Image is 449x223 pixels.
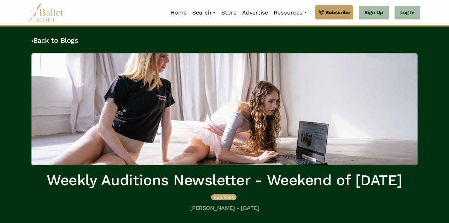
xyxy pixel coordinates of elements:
[189,5,218,20] a: Search
[211,193,237,200] a: auditions
[319,8,324,16] img: gem.svg
[218,5,239,20] a: Store
[359,6,389,20] a: Sign Up
[31,36,33,45] code: ‹
[315,5,353,19] a: Subscribe
[395,6,420,20] a: Log In
[31,36,78,45] a: ‹Back to Blogs
[214,194,234,200] span: auditions
[31,205,418,212] h5: [PERSON_NAME] - [DATE]
[168,5,189,20] a: Home
[31,171,418,190] h1: Weekly Auditions Newsletter - Weekend of [DATE]
[239,5,271,20] a: Advertise
[271,5,309,20] a: Resources
[31,53,418,165] img: header_image.img
[326,8,350,16] span: Subscribe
